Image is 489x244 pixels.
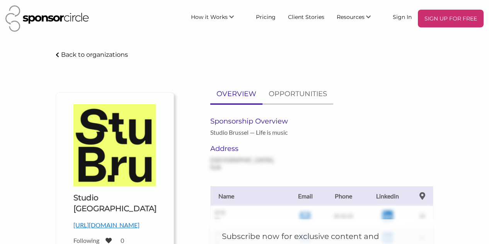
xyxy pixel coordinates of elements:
[121,237,124,244] label: 0
[185,10,250,27] li: How it Works
[364,186,411,206] th: Linkedin
[269,88,327,100] p: OPPORTUNITIES
[250,10,282,24] a: Pricing
[61,51,128,58] p: Back to organizations
[282,10,331,24] a: Client Stories
[216,88,256,100] p: OVERVIEW
[73,104,156,186] img: Studio Brussel Logo
[5,5,89,32] img: Sponsor Circle Logo
[73,237,101,244] label: Following
[210,186,288,206] th: Name
[73,192,157,214] h1: Studio [GEOGRAPHIC_DATA]
[331,10,387,27] li: Resources
[337,14,365,20] span: Resources
[210,117,433,125] h6: Sponsorship Overview
[323,186,364,206] th: Phone
[387,10,418,24] a: Sign In
[288,186,323,206] th: Email
[210,129,288,136] p: Studio Brussel — Life is music
[421,13,480,24] p: SIGN UP FOR FREE
[73,220,156,230] p: [URL][DOMAIN_NAME]
[210,144,277,153] h6: Address
[191,14,228,20] span: How it Works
